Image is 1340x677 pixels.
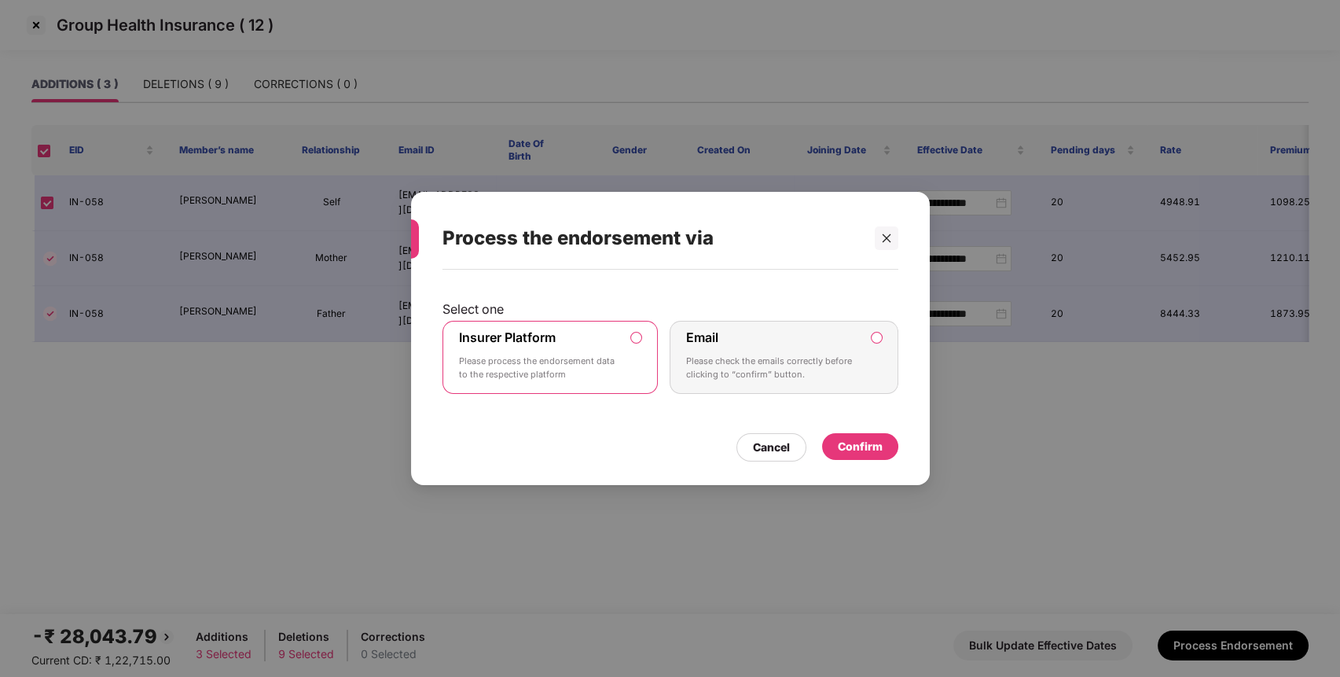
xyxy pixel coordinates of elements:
[753,439,790,456] div: Cancel
[685,329,718,345] label: Email
[459,355,619,382] p: Please process the endorsement data to the respective platform
[442,301,898,317] p: Select one
[442,208,861,269] div: Process the endorsement via
[630,333,641,343] input: Insurer PlatformPlease process the endorsement data to the respective platform
[838,438,883,455] div: Confirm
[459,329,556,345] label: Insurer Platform
[872,333,882,343] input: EmailPlease check the emails correctly before clicking to “confirm” button.
[685,355,859,382] p: Please check the emails correctly before clicking to “confirm” button.
[880,232,891,243] span: close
